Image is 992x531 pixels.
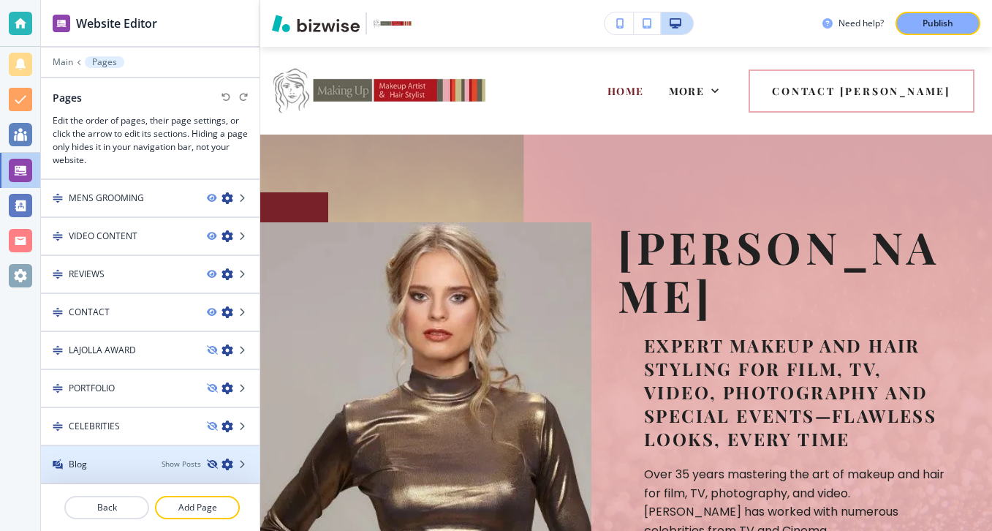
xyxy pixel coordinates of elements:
button: Show Posts [162,459,201,470]
p: Expert makeup and hair styling for film, TV, Video, photography and special events—flawless looks... [644,334,949,451]
img: Your Logo [373,19,412,27]
img: editor icon [53,15,70,32]
div: DragPORTFOLIO [41,370,260,408]
div: DragVIDEO CONTENT [41,218,260,256]
button: Publish [896,12,980,35]
h4: CELEBRITIES [69,420,120,433]
h3: Edit the order of pages, their page settings, or click the arrow to edit its sections. Hiding a p... [53,114,248,167]
h2: Website Editor [76,15,157,32]
h4: LAJOLLA AWARD [69,344,136,357]
p: [PERSON_NAME] [618,222,949,319]
img: Drag [53,345,63,355]
img: Blog [53,459,63,470]
h4: MENS GROOMING [69,192,144,205]
h4: Blog [69,458,87,471]
span: More [669,84,705,98]
img: Bizwise Logo [272,15,360,32]
button: Add Page [155,496,240,519]
h4: REVIEWS [69,268,105,281]
h4: PORTFOLIO [69,382,115,395]
div: DragLAJOLLA AWARD [41,332,260,370]
h2: Pages [53,90,82,105]
button: Pages [85,56,124,68]
span: HOME [607,84,644,98]
p: Publish [923,17,953,30]
p: Pages [92,57,117,67]
div: DragCONTACT [41,294,260,332]
img: Drag [53,269,63,279]
div: DragMENS GROOMING [41,180,260,218]
h4: VIDEO CONTENT [69,230,137,243]
img: Drag [53,231,63,241]
img: Drag [53,421,63,432]
div: DragREVIEWS [41,256,260,294]
div: More [669,83,719,98]
button: Contact [PERSON_NAME] [749,69,974,113]
img: Drag [53,383,63,393]
p: Back [66,501,148,514]
img: Drag [53,193,63,203]
p: Add Page [156,501,238,514]
button: Main [53,57,73,67]
div: DragCELEBRITIES [41,408,260,446]
img: Drag [53,307,63,317]
div: BlogBlogShow Posts [41,446,260,484]
button: Back [64,496,149,519]
img: Doris Lew [270,59,490,121]
h3: Need help? [838,17,884,30]
h4: CONTACT [69,306,110,319]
